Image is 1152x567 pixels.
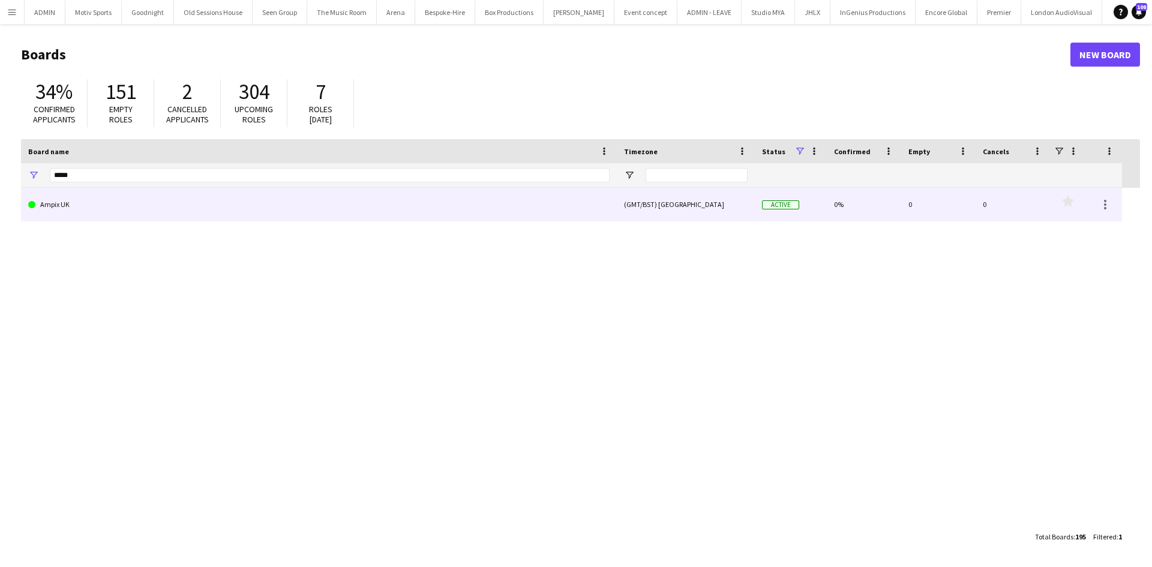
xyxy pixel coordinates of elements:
button: Box Productions [475,1,544,24]
button: Old Sessions House [174,1,253,24]
span: 108 [1136,3,1147,11]
button: Encore Global [916,1,977,24]
div: 0% [827,188,901,221]
span: 304 [239,79,269,105]
div: : [1093,525,1122,548]
div: 0 [976,188,1050,221]
button: London AudioVisual [1021,1,1102,24]
div: : [1035,525,1086,548]
button: Open Filter Menu [624,170,635,181]
span: 7 [316,79,326,105]
span: Cancelled applicants [166,104,209,125]
div: (GMT/BST) [GEOGRAPHIC_DATA] [617,188,755,221]
a: New Board [1070,43,1140,67]
button: ADMIN - LEAVE [677,1,742,24]
button: [PERSON_NAME] [544,1,614,24]
button: ADMIN [25,1,65,24]
span: Active [762,200,799,209]
h1: Boards [21,46,1070,64]
span: Total Boards [1035,532,1073,541]
span: Board name [28,147,69,156]
span: 1 [1118,532,1122,541]
button: Arena [377,1,415,24]
span: Upcoming roles [235,104,273,125]
a: 108 [1132,5,1146,19]
span: 2 [182,79,193,105]
span: 151 [106,79,136,105]
button: Bespoke-Hire [415,1,475,24]
span: Status [762,147,785,156]
button: The Music Room [307,1,377,24]
span: 195 [1075,532,1086,541]
span: Empty roles [109,104,133,125]
button: Open Filter Menu [28,170,39,181]
input: Timezone Filter Input [646,168,748,182]
button: Premier [977,1,1021,24]
span: 34% [35,79,73,105]
button: Studio MYA [742,1,795,24]
span: Filtered [1093,532,1117,541]
span: Roles [DATE] [309,104,332,125]
a: Ampix UK [28,188,610,221]
div: 0 [901,188,976,221]
button: Goodnight [122,1,174,24]
button: Seen Group [253,1,307,24]
button: Motiv Sports [65,1,122,24]
button: Event concept [614,1,677,24]
span: Confirmed [834,147,871,156]
input: Board name Filter Input [50,168,610,182]
span: Empty [908,147,930,156]
span: Confirmed applicants [33,104,76,125]
span: Cancels [983,147,1009,156]
button: InGenius Productions [830,1,916,24]
span: Timezone [624,147,658,156]
button: JHLX [795,1,830,24]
